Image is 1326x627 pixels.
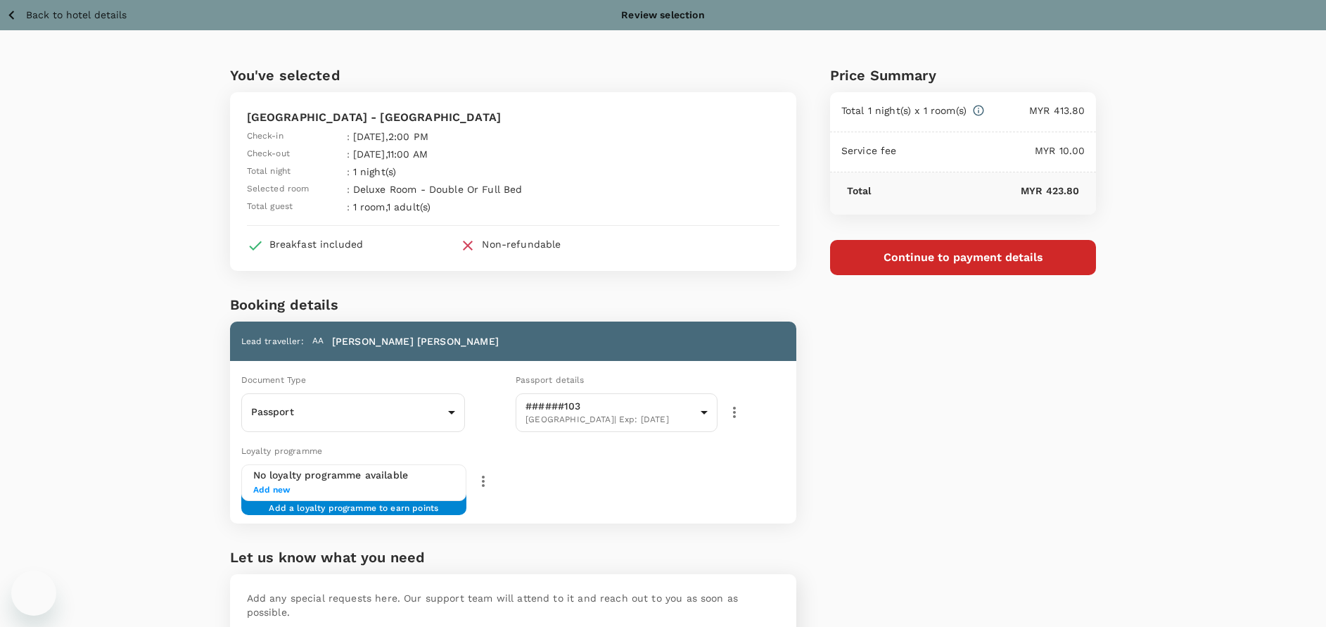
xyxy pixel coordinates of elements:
[241,446,323,456] span: Loyalty programme
[253,483,455,498] span: Add new
[332,334,499,348] p: [PERSON_NAME] [PERSON_NAME]
[347,182,350,196] span: :
[525,413,695,427] span: [GEOGRAPHIC_DATA] | Exp: [DATE]
[841,103,967,118] p: Total 1 night(s) x 1 room(s)
[230,64,796,87] h6: You've selected
[230,293,796,316] h6: Booking details
[26,8,127,23] p: Back to hotel details
[269,502,438,504] span: Add a loyalty programme to earn points
[830,64,1097,87] div: Price Summary
[241,395,466,430] div: Passport
[621,8,704,22] div: Review selection
[247,200,293,214] span: Total guest
[347,147,350,161] span: :
[847,184,872,198] p: Total
[312,334,324,348] span: AA
[347,200,350,214] span: :
[482,237,561,251] div: Non-refundable
[241,375,307,385] span: Document Type
[247,182,310,196] span: Selected room
[516,389,718,436] div: ######103[GEOGRAPHIC_DATA]| Exp: [DATE]
[347,165,350,179] span: :
[247,147,290,161] span: Check-out
[247,129,283,144] span: Check-in
[830,240,1097,275] button: Continue to payment details
[516,375,584,385] span: Passport details
[353,182,616,196] p: Deluxe Room - Double Or Full Bed
[11,571,56,616] iframe: Button to launch messaging window
[230,546,796,569] h6: Let us know what you need
[269,237,364,251] div: Breakfast included
[253,468,455,483] h6: No loyalty programme available
[247,126,620,214] table: simple table
[353,129,616,144] p: [DATE] , 2:00 PM
[525,399,695,413] p: ######103
[241,336,304,346] span: Lead traveller :
[985,103,1085,118] p: MYR 413.80
[872,184,1080,198] p: MYR 423.80
[6,6,127,24] button: Back to hotel details
[353,147,616,161] p: [DATE] , 11:00 AM
[896,144,1085,158] p: MYR 10.00
[247,109,779,126] p: [GEOGRAPHIC_DATA] - [GEOGRAPHIC_DATA]
[347,129,350,144] span: :
[353,165,616,179] p: 1 night(s)
[353,200,616,214] p: 1 room , 1 adult(s)
[251,405,443,419] p: Passport
[841,144,897,158] p: Service fee
[247,591,779,619] p: Add any special requests here. Our support team will attend to it and reach out to you as soon as...
[247,165,291,179] span: Total night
